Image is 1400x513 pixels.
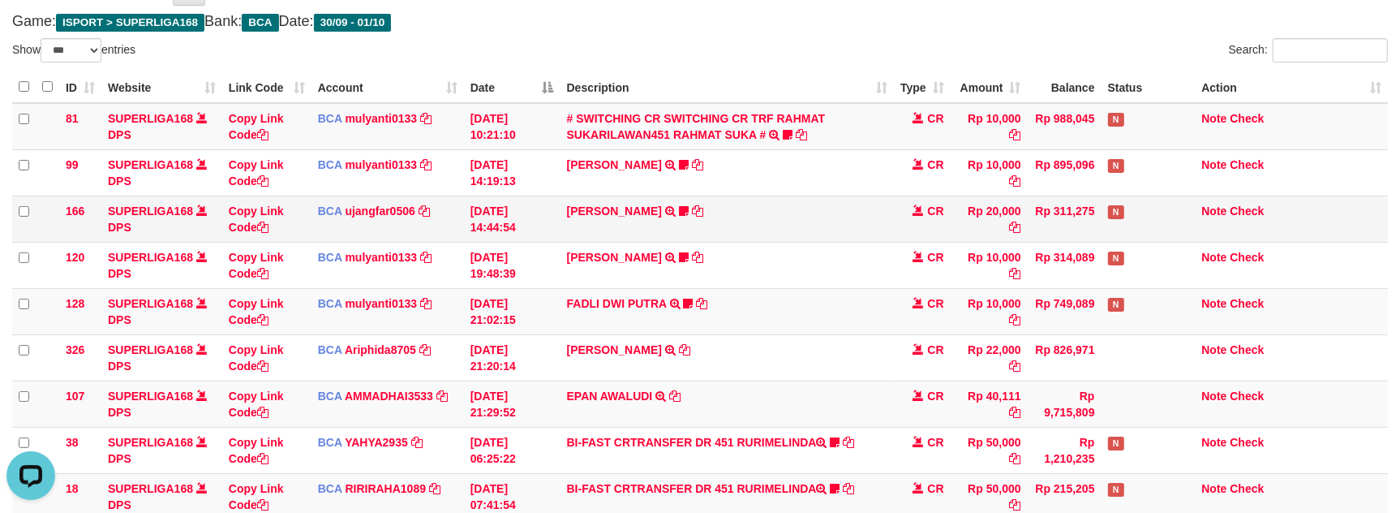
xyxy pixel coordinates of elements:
[1102,71,1196,103] th: Status
[951,242,1028,288] td: Rp 10,000
[318,251,342,264] span: BCA
[318,390,342,403] span: BCA
[429,482,440,495] a: Copy RIRIRAHA1089 to clipboard
[464,427,560,473] td: [DATE] 06:25:22
[927,112,943,125] span: CR
[66,436,79,449] span: 38
[229,112,284,141] a: Copy Link Code
[101,149,222,196] td: DPS
[229,205,284,234] a: Copy Link Code
[951,149,1028,196] td: Rp 10,000
[108,112,193,125] a: SUPERLIGA168
[345,205,414,218] a: ujangfar0506
[229,436,284,465] a: Copy Link Code
[1201,205,1226,218] a: Note
[66,205,84,218] span: 166
[108,343,193,356] a: SUPERLIGA168
[1010,452,1021,465] a: Copy Rp 50,000 to clipboard
[927,482,943,495] span: CR
[927,158,943,171] span: CR
[927,436,943,449] span: CR
[1230,205,1264,218] a: Check
[669,390,681,403] a: Copy EPAN AWALUDI to clipboard
[1230,158,1264,171] a: Check
[1229,38,1388,63] label: Search:
[1028,103,1102,150] td: Rp 988,045
[12,38,135,63] label: Show entries
[1028,427,1102,473] td: Rp 1,210,235
[1010,267,1021,280] a: Copy Rp 10,000 to clipboard
[1108,298,1124,312] span: Has Note
[345,436,408,449] a: YAHYA2935
[843,482,854,495] a: Copy BI-FAST CRTRANSFER DR 451 RURIMELINDA to clipboard
[1010,360,1021,373] a: Copy Rp 22,000 to clipboard
[420,251,432,264] a: Copy mulyanti0133 to clipboard
[1010,221,1021,234] a: Copy Rp 20,000 to clipboard
[41,38,101,63] select: Showentries
[1201,343,1226,356] a: Note
[59,71,101,103] th: ID: activate to sort column ascending
[108,297,193,310] a: SUPERLIGA168
[1028,71,1102,103] th: Balance
[101,71,222,103] th: Website: activate to sort column ascending
[1201,390,1226,403] a: Note
[567,297,667,310] a: FADLI DWI PUTRA
[1201,482,1226,495] a: Note
[318,158,342,171] span: BCA
[464,334,560,381] td: [DATE] 21:20:14
[1108,437,1124,450] span: Has Note
[464,103,560,150] td: [DATE] 10:21:10
[420,112,432,125] a: Copy mulyanti0133 to clipboard
[1010,406,1021,419] a: Copy Rp 40,111 to clipboard
[108,390,193,403] a: SUPERLIGA168
[66,390,84,403] span: 107
[679,343,690,356] a: Copy JEPRI DAUD SAHRONI to clipboard
[567,158,662,171] a: [PERSON_NAME]
[560,427,894,473] td: BI-FAST CRTRANSFER DR 451 RURIMELINDA
[927,251,943,264] span: CR
[101,196,222,242] td: DPS
[464,242,560,288] td: [DATE] 19:48:39
[318,343,342,356] span: BCA
[1230,482,1264,495] a: Check
[229,390,284,419] a: Copy Link Code
[311,71,464,103] th: Account: activate to sort column ascending
[66,482,79,495] span: 18
[1108,483,1124,497] span: Has Note
[12,14,1388,30] h4: Game: Bank: Date:
[242,14,278,32] span: BCA
[692,205,703,218] a: Copy NOVEN ELING PRAYOG to clipboard
[567,390,653,403] a: EPAN AWALUDI
[101,334,222,381] td: DPS
[345,482,426,495] a: RIRIRAHA1089
[1028,242,1102,288] td: Rp 314,089
[692,251,703,264] a: Copy AKBAR SAPUTR to clipboard
[1230,251,1264,264] a: Check
[229,482,284,511] a: Copy Link Code
[66,343,84,356] span: 326
[229,343,284,373] a: Copy Link Code
[419,205,430,218] a: Copy ujangfar0506 to clipboard
[927,343,943,356] span: CR
[567,251,662,264] a: [PERSON_NAME]
[411,436,423,449] a: Copy YAHYA2935 to clipboard
[1273,38,1388,63] input: Search:
[1195,71,1388,103] th: Action: activate to sort column ascending
[927,297,943,310] span: CR
[101,103,222,150] td: DPS
[66,297,84,310] span: 128
[1230,112,1264,125] a: Check
[1108,252,1124,265] span: Has Note
[464,288,560,334] td: [DATE] 21:02:15
[420,158,432,171] a: Copy mulyanti0133 to clipboard
[108,158,193,171] a: SUPERLIGA168
[692,158,703,171] a: Copy MUHAMMAD REZA to clipboard
[66,251,84,264] span: 120
[1108,205,1124,219] span: Has Note
[951,103,1028,150] td: Rp 10,000
[318,436,342,449] span: BCA
[1201,297,1226,310] a: Note
[464,196,560,242] td: [DATE] 14:44:54
[314,14,392,32] span: 30/09 - 01/10
[1230,436,1264,449] a: Check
